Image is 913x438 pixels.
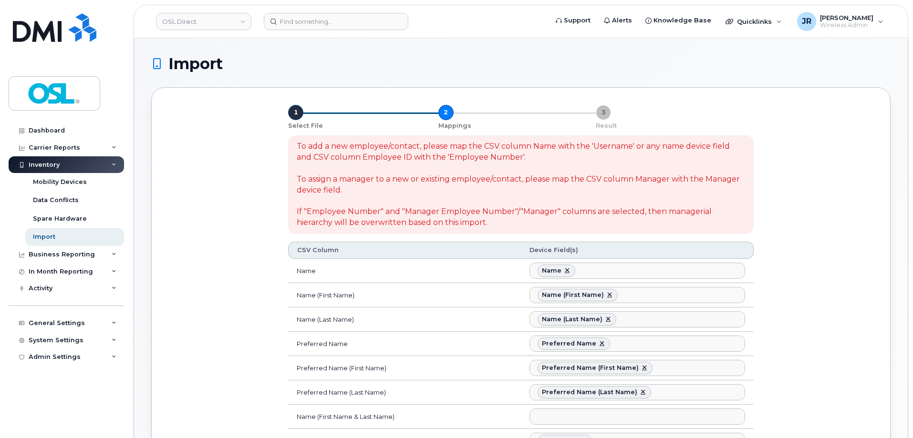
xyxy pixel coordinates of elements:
[288,242,521,259] th: CSV Column
[542,340,596,347] div: Preferred Name
[288,405,521,429] td: Name (First Name & Last Name)
[288,332,521,356] td: Preferred Name
[521,242,754,259] th: Device Field(s)
[288,105,303,120] div: 1
[288,307,521,332] td: Name (Last Name)
[542,316,602,323] div: Name (Last Name)
[542,291,604,299] div: Name (First Name)
[288,122,323,130] p: Select File
[151,55,891,72] h1: Import
[288,380,521,405] td: Preferred Name (Last Name)
[288,356,521,380] td: Preferred Name (First Name)
[297,141,745,228] div: To add a new employee/contact, please map the CSV column Name with the 'Username' or any name dev...
[596,105,611,120] div: 3
[542,364,639,372] div: Preferred Name (First Name)
[288,283,521,307] td: Name (First Name)
[542,267,561,275] div: Name
[542,388,637,396] div: Preferred Name (Last Name)
[596,122,617,130] p: Result
[288,259,521,283] td: Name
